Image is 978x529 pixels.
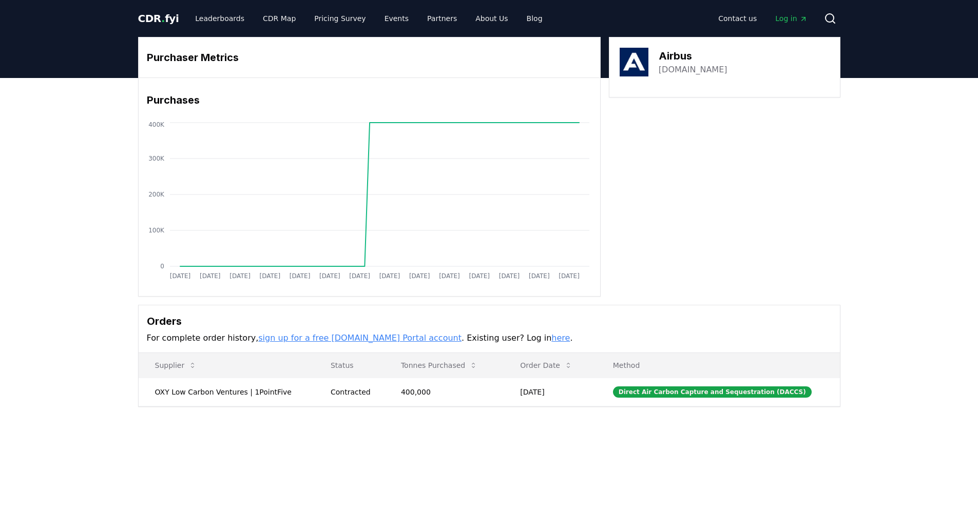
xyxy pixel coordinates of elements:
[187,9,253,28] a: Leaderboards
[519,9,551,28] a: Blog
[331,387,376,397] div: Contracted
[659,64,727,76] a: [DOMAIN_NAME]
[379,272,400,280] tspan: [DATE]
[498,272,520,280] tspan: [DATE]
[147,355,205,376] button: Supplier
[147,314,832,329] h3: Orders
[393,355,486,376] button: Tonnes Purchased
[551,333,570,343] a: here
[289,272,310,280] tspan: [DATE]
[259,272,280,280] tspan: [DATE]
[385,378,504,406] td: 400,000
[160,263,164,270] tspan: 0
[605,360,832,370] p: Method
[147,50,592,65] h3: Purchaser Metrics
[559,272,580,280] tspan: [DATE]
[504,378,596,406] td: [DATE]
[169,272,190,280] tspan: [DATE]
[148,227,165,234] tspan: 100K
[255,9,304,28] a: CDR Map
[148,191,165,198] tspan: 200K
[322,360,376,370] p: Status
[512,355,581,376] button: Order Date
[138,11,179,26] a: CDR.fyi
[710,9,815,28] nav: Main
[439,272,460,280] tspan: [DATE]
[620,48,648,76] img: Airbus-logo
[161,12,165,25] span: .
[319,272,340,280] tspan: [DATE]
[187,9,550,28] nav: Main
[148,155,165,162] tspan: 300K
[199,272,220,280] tspan: [DATE]
[775,13,807,24] span: Log in
[529,272,550,280] tspan: [DATE]
[376,9,417,28] a: Events
[409,272,430,280] tspan: [DATE]
[229,272,251,280] tspan: [DATE]
[147,92,592,108] h3: Purchases
[306,9,374,28] a: Pricing Survey
[148,121,165,128] tspan: 400K
[467,9,516,28] a: About Us
[767,9,815,28] a: Log in
[349,272,370,280] tspan: [DATE]
[659,48,727,64] h3: Airbus
[469,272,490,280] tspan: [DATE]
[419,9,465,28] a: Partners
[138,12,179,25] span: CDR fyi
[147,332,832,344] p: For complete order history, . Existing user? Log in .
[613,386,812,398] div: Direct Air Carbon Capture and Sequestration (DACCS)
[139,378,314,406] td: OXY Low Carbon Ventures | 1PointFive
[258,333,462,343] a: sign up for a free [DOMAIN_NAME] Portal account
[710,9,765,28] a: Contact us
